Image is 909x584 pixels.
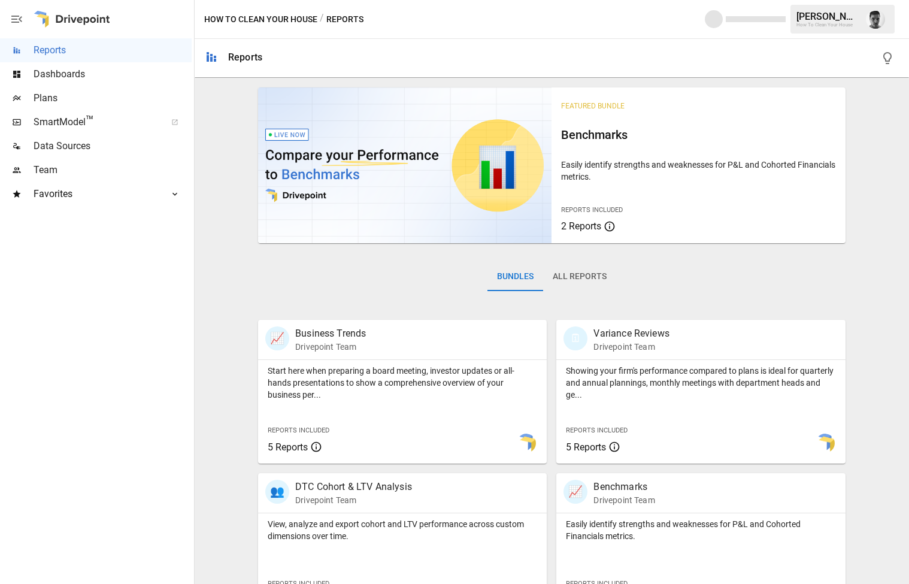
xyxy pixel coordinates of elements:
[566,365,835,401] p: Showing your firm's performance compared to plans is ideal for quarterly and annual plannings, mo...
[561,125,835,144] h6: Benchmarks
[295,480,412,494] p: DTC Cohort & LTV Analysis
[593,341,669,353] p: Drivepoint Team
[34,115,158,129] span: SmartModel
[563,326,587,350] div: 🗓
[34,187,158,201] span: Favorites
[265,326,289,350] div: 📈
[796,22,859,28] div: How To Clean Your House
[566,441,606,453] span: 5 Reports
[561,206,623,214] span: Reports Included
[295,341,366,353] p: Drivepoint Team
[517,434,536,453] img: smart model
[34,43,192,58] span: Reports
[295,494,412,506] p: Drivepoint Team
[566,518,835,542] p: Easily identify strengths and weaknesses for P&L and Cohorted Financials metrics.
[265,480,289,504] div: 👥
[86,113,94,128] span: ™
[228,52,262,63] div: Reports
[593,326,669,341] p: Variance Reviews
[816,434,835,453] img: smart model
[34,91,192,105] span: Plans
[34,163,192,177] span: Team
[561,159,835,183] p: Easily identify strengths and weaknesses for P&L and Cohorted Financials metrics.
[268,518,537,542] p: View, analyze and export cohort and LTV performance across custom dimensions over time.
[487,262,543,291] button: Bundles
[34,67,192,81] span: Dashboards
[34,139,192,153] span: Data Sources
[561,102,625,110] span: Featured Bundle
[593,494,655,506] p: Drivepoint Team
[258,87,552,243] img: video thumbnail
[268,426,329,434] span: Reports Included
[859,2,892,36] button: Lucas Nofal
[566,426,628,434] span: Reports Included
[796,11,859,22] div: [PERSON_NAME]
[543,262,616,291] button: All Reports
[563,480,587,504] div: 📈
[268,441,308,453] span: 5 Reports
[295,326,366,341] p: Business Trends
[320,12,324,27] div: /
[866,10,885,29] img: Lucas Nofal
[268,365,537,401] p: Start here when preparing a board meeting, investor updates or all-hands presentations to show a ...
[593,480,655,494] p: Benchmarks
[561,220,601,232] span: 2 Reports
[204,12,317,27] button: How To Clean Your House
